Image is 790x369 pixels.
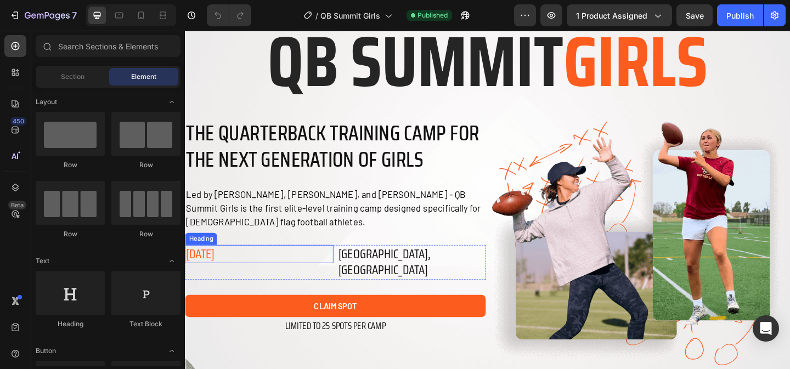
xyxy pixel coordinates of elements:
div: 450 [10,117,26,126]
p: CLAIM SPOT [140,294,187,305]
h2: [GEOGRAPHIC_DATA], [GEOGRAPHIC_DATA] [166,233,327,271]
span: Toggle open [163,93,180,111]
div: Row [36,229,105,239]
div: Publish [726,10,754,21]
div: Row [36,160,105,170]
img: Hero_Assets_3_1.png [331,95,658,368]
span: Layout [36,97,57,107]
p: Led by [PERSON_NAME], [PERSON_NAME], and [PERSON_NAME] - QB Summit Girls is the first elite-level... [1,171,326,215]
span: Text [36,256,49,266]
span: QB Summit Girls [320,10,380,21]
span: Save [686,11,704,20]
div: Row [111,229,180,239]
span: 1 product assigned [576,10,647,21]
button: 1 product assigned [567,4,672,26]
span: / [315,10,318,21]
span: Section [61,72,84,82]
div: Heading [2,222,32,231]
span: Toggle open [163,342,180,360]
div: Row [111,160,180,170]
div: Undo/Redo [207,4,251,26]
div: Text Block [111,319,180,329]
p: 7 [72,9,77,22]
span: Published [417,10,448,20]
button: 7 [4,4,82,26]
button: Save [676,4,713,26]
span: Toggle open [163,252,180,270]
span: Element [131,72,156,82]
div: Beta [8,201,26,209]
div: Heading [36,319,105,329]
span: Button [36,346,56,356]
div: Open Intercom Messenger [753,315,779,342]
button: Publish [717,4,763,26]
iframe: Design area [185,31,790,369]
input: Search Sections & Elements [36,35,180,57]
